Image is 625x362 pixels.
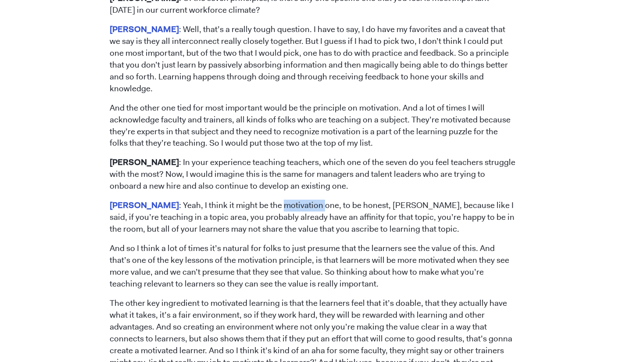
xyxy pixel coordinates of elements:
[110,24,179,35] mark: [PERSON_NAME]
[110,200,179,211] mark: [PERSON_NAME]
[110,157,179,168] strong: [PERSON_NAME]
[110,102,515,150] p: And the other one tied for most important would be the principle on motivation. And a lot of time...
[110,243,515,290] p: And so I think a lot of times it’s natural for folks to just presume that the learners see the va...
[110,200,515,235] p: : Yeah, I think it might be the motivation one, to be honest, [PERSON_NAME], because like I said,...
[110,157,515,192] p: : In your experience teaching teachers, which one of the seven do you feel teachers struggle with...
[110,24,515,95] p: : Well, that’s a really tough question. I have to say, I do have my favorites and a caveat that w...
